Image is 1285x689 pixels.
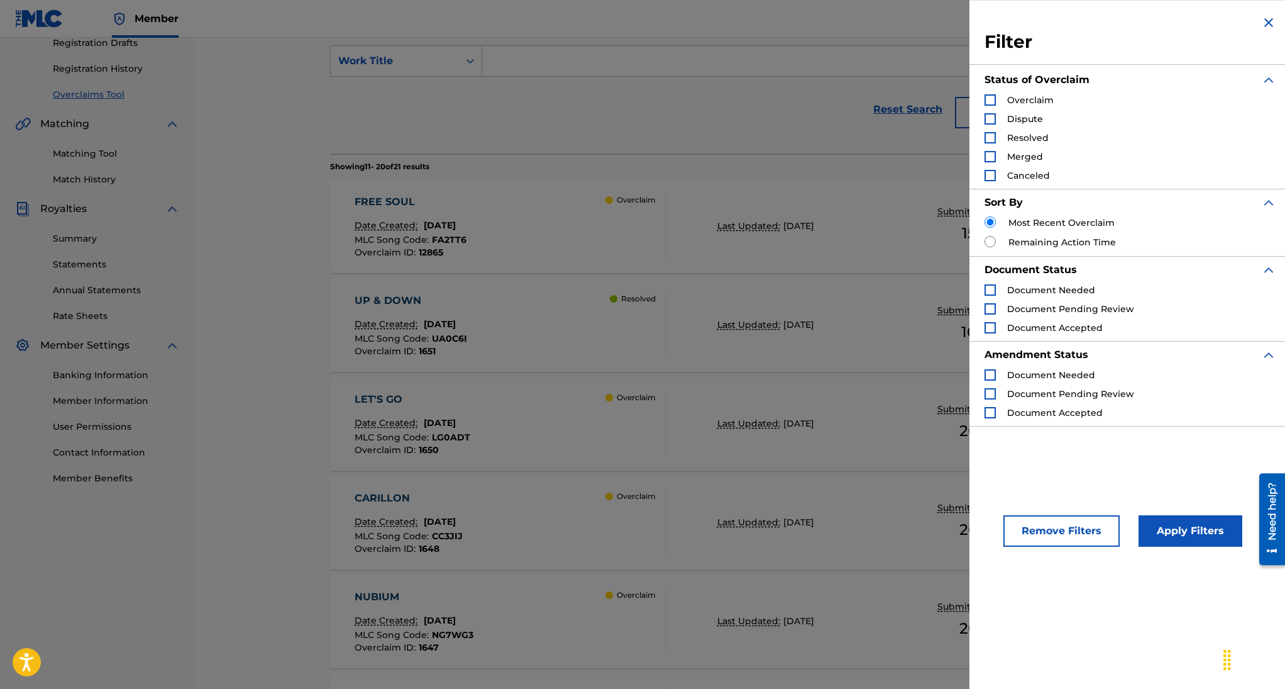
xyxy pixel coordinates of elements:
span: Royalties [40,201,87,216]
span: Document Pending Review [1007,303,1134,315]
a: Registration History [53,62,180,76]
p: Last Updated: [717,615,783,628]
span: Merged [1007,151,1043,162]
a: UP & DOWNDate Created:[DATE]MLC Song Code:UA0C6IOverclaim ID:1651 ResolvedLast Updated:[DATE]Subm... [330,277,1150,372]
label: Remaining Action Time [1008,236,1116,249]
p: Submitted Shares [937,600,1023,613]
span: [DATE] [424,615,456,626]
p: Date Created: [355,417,421,430]
p: Date Created: [355,614,421,627]
span: MLC Song Code : [355,234,432,245]
a: Member Information [53,395,180,408]
a: Overclaims Tool [53,88,180,101]
form: Search Form [330,45,1150,135]
span: Member Settings [40,338,130,353]
span: Canceled [1007,170,1050,181]
a: Registration Drafts [53,36,180,50]
div: CARILLON [355,491,463,506]
a: Statements [53,258,180,271]
img: close [1261,15,1276,30]
a: User Permissions [53,420,180,434]
a: Match History [53,173,180,186]
a: LET'S GODate Created:[DATE]MLC Song Code:LG0ADTOverclaim ID:1650 OverclaimLast Updated:[DATE]Subm... [330,376,1150,471]
span: 1651 [419,345,436,357]
img: expand [1261,72,1276,87]
span: 1647 [419,642,439,653]
p: Date Created: [355,219,421,232]
p: Last Updated: [717,220,783,233]
button: Remove Filters [1003,515,1120,547]
span: [DATE] [783,418,814,429]
span: [DATE] [783,319,814,330]
span: 200 % [959,518,1001,541]
div: UP & DOWN [355,293,467,308]
span: [DATE] [783,615,814,627]
span: Matching [40,116,89,132]
span: MLC Song Code : [355,333,432,344]
span: NG7WG3 [432,629,473,641]
p: Last Updated: [717,318,783,332]
span: 1650 [419,444,439,456]
span: 150 % [962,222,999,245]
div: Trascina [1217,641,1237,679]
span: [DATE] [783,220,814,232]
h3: Filter [984,31,1276,53]
button: Apply Filters [1139,515,1242,547]
img: expand [1261,262,1276,277]
span: CC3JIJ [432,530,463,542]
img: expand [1261,195,1276,210]
span: [DATE] [424,220,456,231]
span: LG0ADT [432,432,470,443]
label: Most Recent Overclaim [1008,216,1115,230]
p: Submitted Shares [937,501,1023,515]
p: Submitted Shares [937,304,1023,317]
p: Submitted Shares [937,403,1023,416]
div: LET'S GO [355,392,470,407]
span: [DATE] [783,517,814,528]
span: Document Accepted [1007,322,1103,333]
p: Last Updated: [717,417,783,430]
span: Overclaim ID : [355,642,419,653]
span: 200 % [959,617,1001,640]
span: Overclaim ID : [355,543,419,554]
a: FREE SOULDate Created:[DATE]MLC Song Code:FA2TT6Overclaim ID:12865 OverclaimLast Updated:[DATE]Su... [330,179,1150,273]
img: expand [165,338,180,353]
span: 12865 [419,247,443,258]
p: Overclaim [617,491,656,502]
img: Top Rightsholder [112,11,127,26]
p: Date Created: [355,515,421,529]
span: [DATE] [424,516,456,527]
img: expand [165,116,180,132]
strong: Sort By [984,196,1023,208]
span: 200 % [959,420,1001,442]
strong: Status of Overclaim [984,74,1089,86]
span: Overclaim ID : [355,444,419,456]
p: Overclaim [617,392,656,403]
span: MLC Song Code : [355,432,432,443]
a: CARILLONDate Created:[DATE]MLC Song Code:CC3JIJOverclaim ID:1648 OverclaimLast Updated:[DATE]Subm... [330,475,1150,569]
span: Resolved [1007,132,1049,143]
span: Member [135,11,179,26]
a: Contact Information [53,446,180,459]
a: Rate Sheets [53,310,180,323]
strong: Document Status [984,264,1077,276]
p: Date Created: [355,318,421,331]
button: Export [955,97,1043,128]
span: [DATE] [424,417,456,429]
strong: Amendment Status [984,349,1088,361]
img: Royalties [15,201,30,216]
span: UA0C6I [432,333,467,344]
span: Document Pending Review [1007,388,1134,400]
span: Dispute [1007,113,1043,125]
span: 1648 [419,543,439,554]
iframe: Resource Center [1250,468,1285,572]
img: expand [1261,347,1276,362]
span: Document Needed [1007,284,1095,296]
span: [DATE] [424,318,456,330]
a: Matching Tool [53,147,180,160]
a: Member Benefits [53,472,180,485]
span: Overclaim ID : [355,345,419,357]
span: FA2TT6 [432,234,466,245]
a: Banking Information [53,369,180,382]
